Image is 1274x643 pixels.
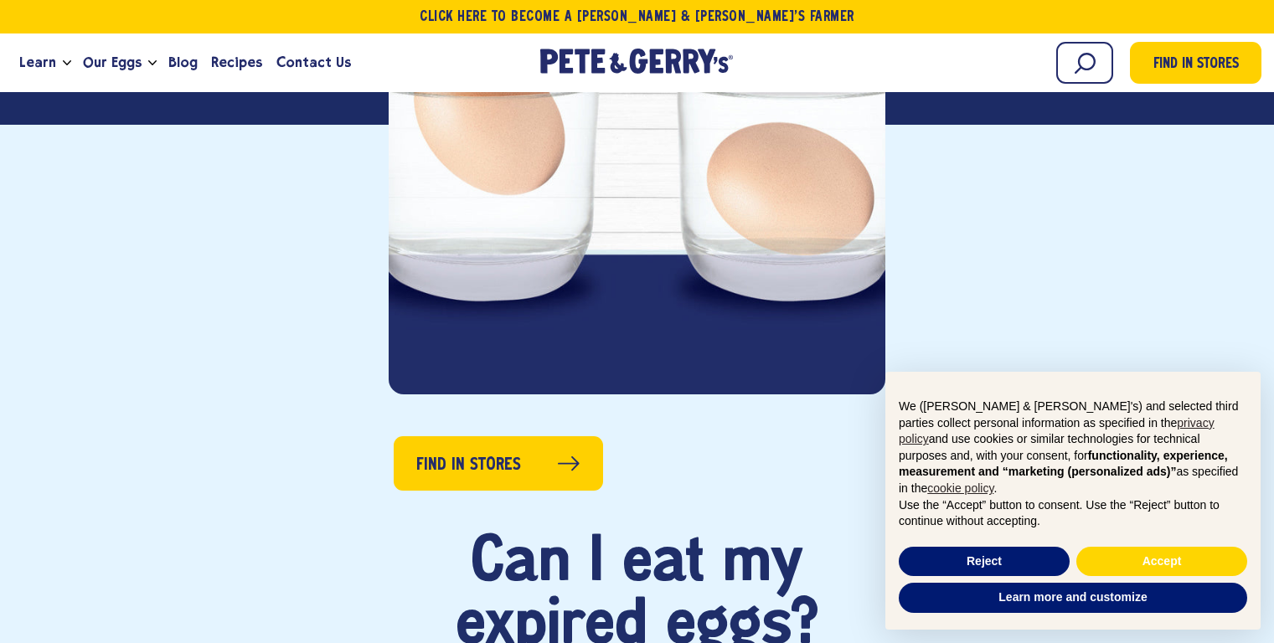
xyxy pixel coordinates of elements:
[83,52,142,73] span: Our Eggs
[276,52,351,73] span: Contact Us
[899,399,1247,497] p: We ([PERSON_NAME] & [PERSON_NAME]'s) and selected third parties collect personal information as s...
[168,52,198,73] span: Blog
[1130,42,1261,84] a: Find in Stores
[270,40,358,85] a: Contact Us
[1153,54,1239,76] span: Find in Stores
[13,40,63,85] a: Learn
[1076,547,1247,577] button: Accept
[204,40,269,85] a: Recipes
[899,547,1070,577] button: Reject
[1056,42,1113,84] input: Search
[148,60,157,66] button: Open the dropdown menu for Our Eggs
[899,583,1247,613] button: Learn more and customize
[416,452,521,478] span: Find in Stores
[19,52,56,73] span: Learn
[162,40,204,85] a: Blog
[899,497,1247,530] p: Use the “Accept” button to consent. Use the “Reject” button to continue without accepting.
[394,436,603,491] a: Find in Stores
[211,52,262,73] span: Recipes
[63,60,71,66] button: Open the dropdown menu for Learn
[76,40,148,85] a: Our Eggs
[927,481,993,495] a: cookie policy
